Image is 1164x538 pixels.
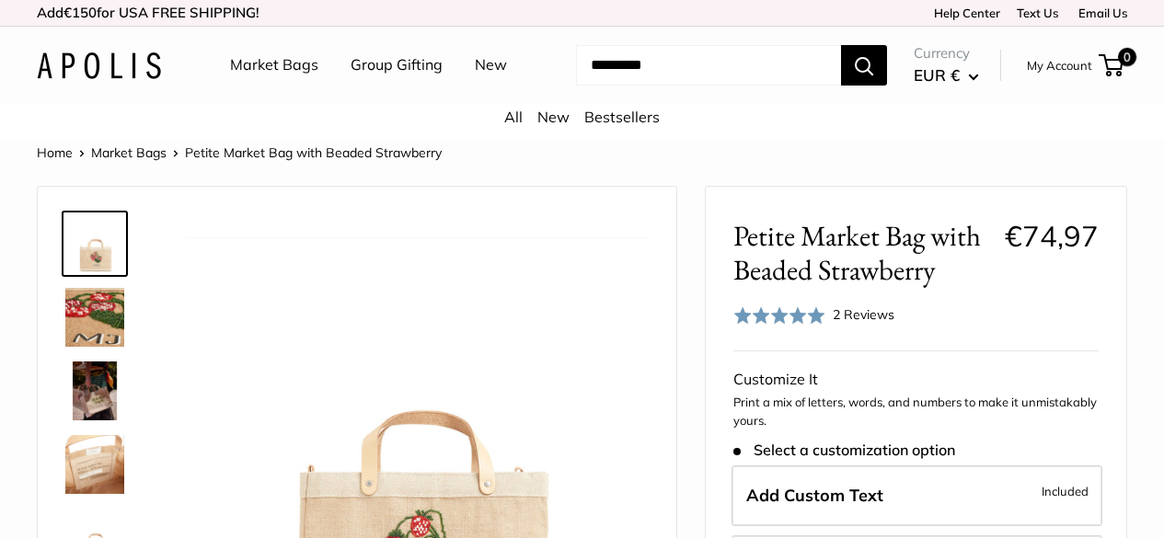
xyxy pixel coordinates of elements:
[733,394,1099,429] p: Print a mix of letters, words, and numbers to make it unmistakably yours.
[1101,54,1124,76] a: 0
[37,144,73,161] a: Home
[1017,6,1058,20] a: Text Us
[185,144,442,161] span: Petite Market Bag with Beaded Strawberry
[65,288,124,347] img: Petite Market Bag with Beaded Strawberry
[62,211,128,277] a: Petite Market Bag with Beaded Strawberry
[1118,48,1136,66] span: 0
[1072,6,1127,20] a: Email Us
[65,361,124,420] img: Petite Market Bag with Beaded Strawberry
[928,6,1000,20] a: Help Center
[746,485,883,506] span: Add Custom Text
[733,441,955,459] span: Select a customization option
[1042,480,1089,502] span: Included
[63,4,97,21] span: €150
[914,61,979,90] button: EUR €
[1005,218,1099,254] span: €74,97
[914,40,979,66] span: Currency
[475,52,507,79] a: New
[537,108,570,126] a: New
[62,284,128,350] a: Petite Market Bag with Beaded Strawberry
[65,214,124,273] img: Petite Market Bag with Beaded Strawberry
[230,52,318,79] a: Market Bags
[833,306,894,323] span: 2 Reviews
[37,141,442,165] nav: Breadcrumb
[62,431,128,498] a: Petite Market Bag with Beaded Strawberry
[733,219,991,287] span: Petite Market Bag with Beaded Strawberry
[733,366,1099,394] div: Customize It
[351,52,443,79] a: Group Gifting
[91,144,167,161] a: Market Bags
[504,108,523,126] a: All
[732,465,1102,526] label: Add Custom Text
[841,45,887,86] button: Search
[1027,54,1092,76] a: My Account
[37,52,161,79] img: Apolis
[584,108,660,126] a: Bestsellers
[914,65,960,85] span: EUR €
[62,358,128,424] a: Petite Market Bag with Beaded Strawberry
[576,45,841,86] input: Search...
[65,435,124,494] img: Petite Market Bag with Beaded Strawberry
